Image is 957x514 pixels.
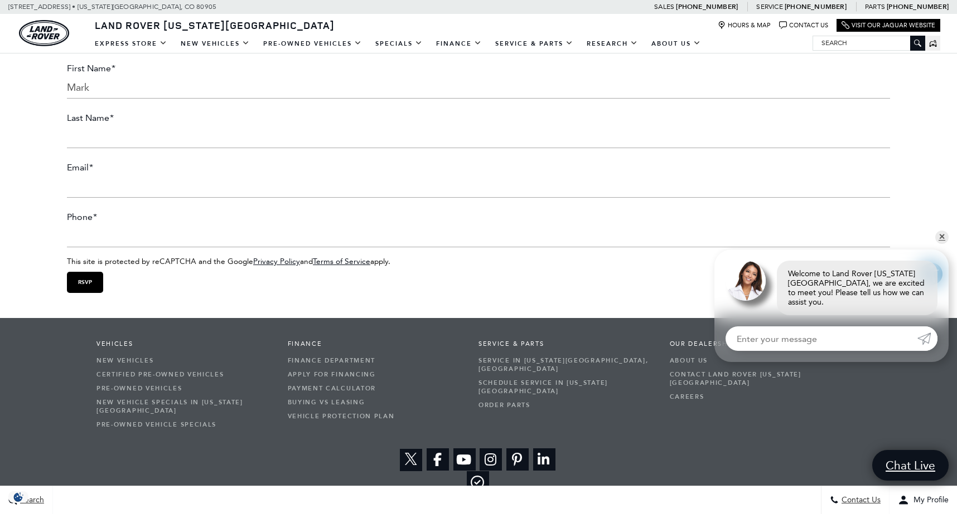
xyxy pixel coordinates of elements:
[872,450,949,481] a: Chat Live
[369,34,429,53] a: Specials
[6,491,31,503] img: Opt-Out Icon
[67,57,890,298] form: Service Clinic RSVP
[676,2,738,11] a: [PHONE_NUMBER]
[67,272,103,293] input: RSVP
[670,390,844,404] a: Careers
[96,354,271,368] a: New Vehicles
[887,2,949,11] a: [PHONE_NUMBER]
[453,448,476,471] a: Open Youtube-play in a new window
[288,368,462,381] a: Apply for Financing
[96,418,271,432] a: Pre-Owned Vehicle Specials
[427,448,449,471] a: Open Facebook in a new window
[726,326,917,351] input: Enter your message
[257,34,369,53] a: Pre-Owned Vehicles
[489,34,580,53] a: Service & Parts
[8,3,216,11] a: [STREET_ADDRESS] • [US_STATE][GEOGRAPHIC_DATA], CO 80905
[654,3,674,11] span: Sales
[67,212,97,222] label: Phone
[890,486,957,514] button: Open user profile menu
[580,34,645,53] a: Research
[88,34,174,53] a: EXPRESS STORE
[670,354,844,368] a: About Us
[726,261,766,301] img: Agent profile photo
[67,162,93,173] label: Email
[288,381,462,395] a: Payment Calculator
[478,398,653,412] a: Order Parts
[96,381,271,395] a: Pre-Owned Vehicles
[756,3,782,11] span: Service
[779,21,828,30] a: Contact Us
[478,340,653,348] span: Service & Parts
[645,34,708,53] a: About Us
[253,257,300,266] a: Privacy Policy
[313,257,370,266] a: Terms of Service
[880,458,941,473] span: Chat Live
[533,448,555,471] a: Open Linkedin in a new window
[288,340,462,348] span: Finance
[785,2,847,11] a: [PHONE_NUMBER]
[400,449,422,471] a: Open Twitter in a new window
[777,261,937,315] div: Welcome to Land Rover [US_STATE][GEOGRAPHIC_DATA], we are excited to meet you! Please tell us how...
[174,34,257,53] a: New Vehicles
[96,395,271,418] a: New Vehicle Specials in [US_STATE][GEOGRAPHIC_DATA]
[718,21,771,30] a: Hours & Map
[288,395,462,409] a: Buying vs Leasing
[88,34,708,53] nav: Main Navigation
[288,409,462,423] a: Vehicle Protection Plan
[670,340,844,348] span: Our Dealership
[478,354,653,376] a: Service in [US_STATE][GEOGRAPHIC_DATA], [GEOGRAPHIC_DATA]
[88,18,341,32] a: Land Rover [US_STATE][GEOGRAPHIC_DATA]
[842,21,935,30] a: Visit Our Jaguar Website
[96,340,271,348] span: Vehicles
[506,448,529,471] a: Open Pinterest-p in a new window
[839,496,881,505] span: Contact Us
[67,63,115,74] label: First Name
[917,326,937,351] a: Submit
[67,257,390,266] small: This site is protected by reCAPTCHA and the Google and apply.
[96,368,271,381] a: Certified Pre-Owned Vehicles
[670,368,844,390] a: Contact Land Rover [US_STATE][GEOGRAPHIC_DATA]
[19,20,69,46] img: Land Rover
[6,491,31,503] section: Click to Open Cookie Consent Modal
[865,3,885,11] span: Parts
[19,20,69,46] a: land-rover
[478,376,653,398] a: Schedule Service in [US_STATE][GEOGRAPHIC_DATA]
[813,36,925,50] input: Search
[67,112,114,123] label: Last Name
[288,354,462,368] a: Finance Department
[480,448,502,471] a: Open Instagram in a new window
[909,496,949,505] span: My Profile
[95,18,335,32] span: Land Rover [US_STATE][GEOGRAPHIC_DATA]
[429,34,489,53] a: Finance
